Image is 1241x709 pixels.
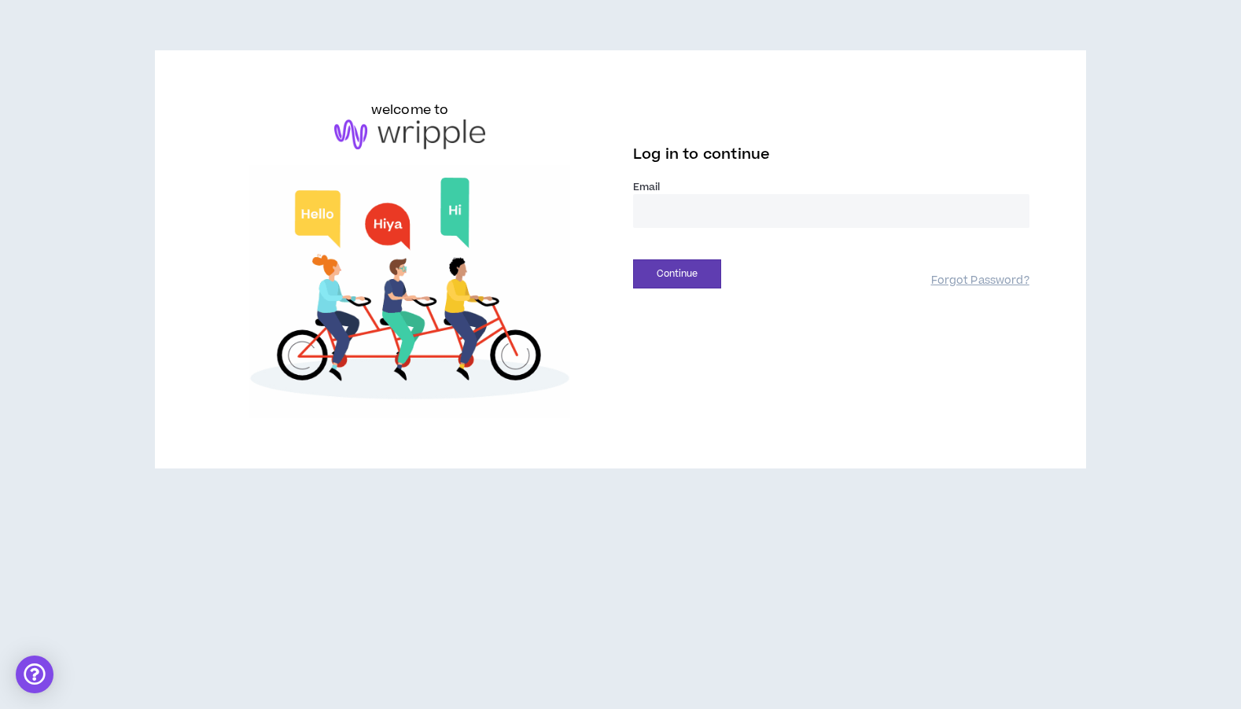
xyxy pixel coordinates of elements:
div: Open Intercom Messenger [16,656,53,693]
label: Email [633,180,1029,194]
button: Continue [633,259,721,288]
a: Forgot Password? [931,274,1029,288]
img: Welcome to Wripple [212,165,608,419]
span: Log in to continue [633,145,770,164]
h6: welcome to [371,101,449,119]
img: logo-brand.png [334,119,485,149]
